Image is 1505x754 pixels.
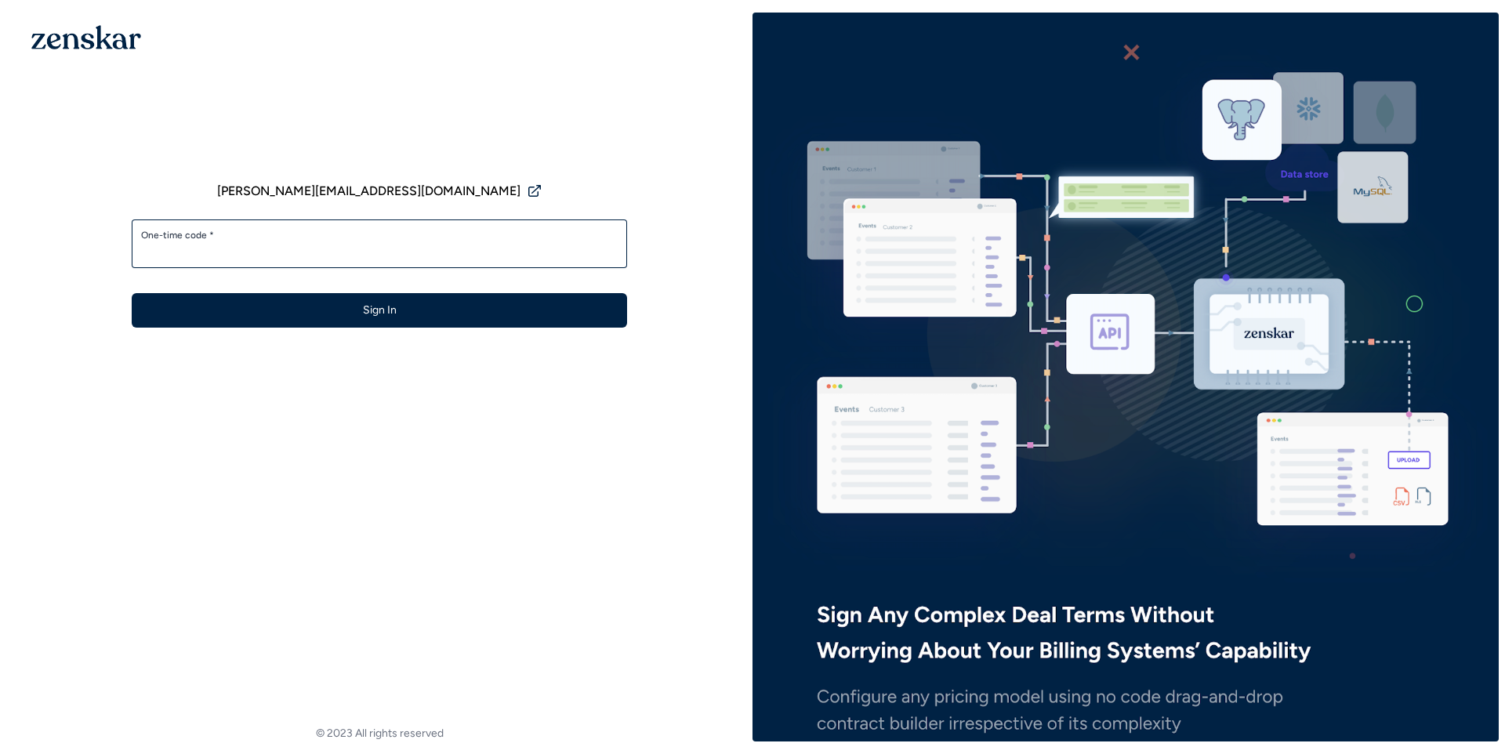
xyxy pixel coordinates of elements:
[217,182,520,201] span: [PERSON_NAME][EMAIL_ADDRESS][DOMAIN_NAME]
[31,25,141,49] img: 1OGAJ2xQqyY4LXKgY66KYq0eOWRCkrZdAb3gUhuVAqdWPZE9SRJmCz+oDMSn4zDLXe31Ii730ItAGKgCKgCCgCikA4Av8PJUP...
[6,726,752,741] footer: © 2023 All rights reserved
[132,293,627,328] button: Sign In
[141,229,618,241] label: One-time code *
